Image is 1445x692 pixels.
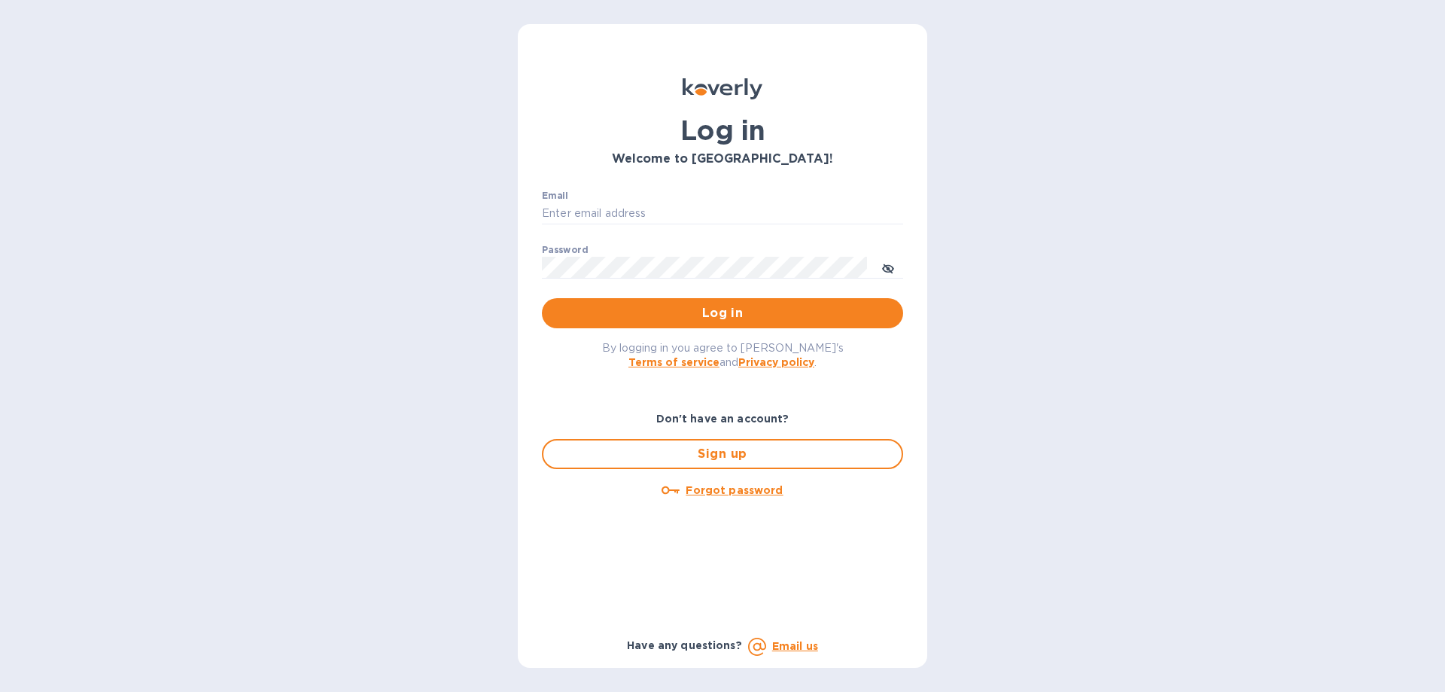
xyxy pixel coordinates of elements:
[683,78,762,99] img: Koverly
[542,152,903,166] h3: Welcome to [GEOGRAPHIC_DATA]!
[555,445,890,463] span: Sign up
[542,203,903,225] input: Enter email address
[873,252,903,282] button: toggle password visibility
[656,413,789,425] b: Don't have an account?
[627,639,742,651] b: Have any questions?
[628,356,719,368] a: Terms of service
[554,304,891,322] span: Log in
[602,342,844,368] span: By logging in you agree to [PERSON_NAME]'s and .
[772,640,818,652] a: Email us
[542,439,903,469] button: Sign up
[686,484,783,496] u: Forgot password
[542,245,588,255] label: Password
[542,191,568,200] label: Email
[738,356,814,368] a: Privacy policy
[542,298,903,328] button: Log in
[542,114,903,146] h1: Log in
